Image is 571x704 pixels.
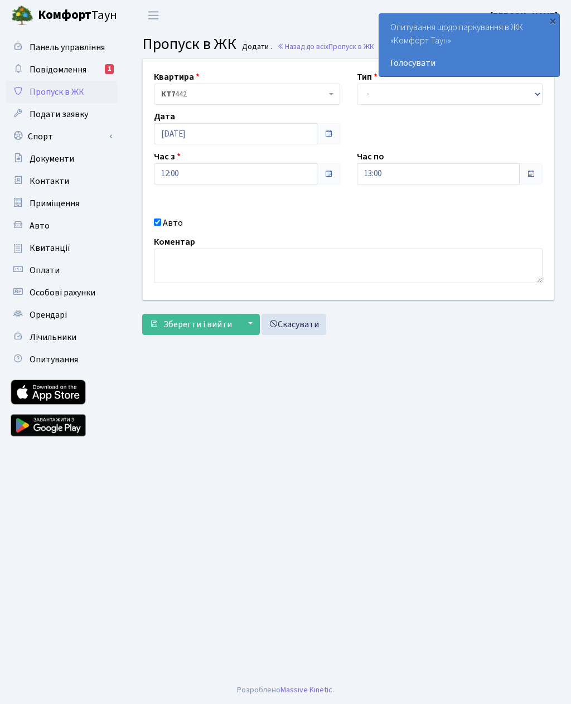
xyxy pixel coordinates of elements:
[390,56,548,70] a: Голосувати
[30,86,84,98] span: Пропуск в ЖК
[6,237,117,259] a: Квитанції
[6,259,117,281] a: Оплати
[262,314,326,335] a: Скасувати
[490,9,558,22] a: [PERSON_NAME]
[6,103,117,125] a: Подати заявку
[30,108,88,120] span: Подати заявку
[30,287,95,299] span: Особові рахунки
[163,318,232,331] span: Зберегти і вийти
[379,14,559,76] div: Опитування щодо паркування в ЖК «Комфорт Таун»
[237,684,334,696] div: Розроблено .
[38,6,91,24] b: Комфорт
[142,33,236,55] span: Пропуск в ЖК
[6,36,117,59] a: Панель управління
[328,41,374,52] span: Пропуск в ЖК
[142,314,239,335] button: Зберегти і вийти
[11,4,33,27] img: logo.png
[240,42,272,52] small: Додати .
[357,150,384,163] label: Час по
[277,41,374,52] a: Назад до всіхПропуск в ЖК
[6,148,117,170] a: Документи
[357,70,378,84] label: Тип
[30,197,79,210] span: Приміщення
[154,110,175,123] label: Дата
[6,348,117,371] a: Опитування
[154,235,195,249] label: Коментар
[30,264,60,276] span: Оплати
[30,153,74,165] span: Документи
[161,89,175,100] b: КТ7
[38,6,117,25] span: Таун
[6,125,117,148] a: Спорт
[105,64,114,74] div: 1
[30,64,86,76] span: Повідомлення
[6,81,117,103] a: Пропуск в ЖК
[161,89,326,100] span: <b>КТ7</b>&nbsp;&nbsp;&nbsp;442
[154,84,340,105] span: <b>КТ7</b>&nbsp;&nbsp;&nbsp;442
[6,59,117,81] a: Повідомлення1
[154,150,181,163] label: Час з
[30,41,105,54] span: Панель управління
[6,192,117,215] a: Приміщення
[280,684,332,696] a: Massive Kinetic
[6,326,117,348] a: Лічильники
[163,216,183,230] label: Авто
[154,70,200,84] label: Квартира
[6,215,117,237] a: Авто
[6,281,117,304] a: Особові рахунки
[30,220,50,232] span: Авто
[6,304,117,326] a: Орендарі
[30,353,78,366] span: Опитування
[30,175,69,187] span: Контакти
[547,15,558,26] div: ×
[30,331,76,343] span: Лічильники
[30,242,70,254] span: Квитанції
[30,309,67,321] span: Орендарі
[139,6,167,25] button: Переключити навігацію
[6,170,117,192] a: Контакти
